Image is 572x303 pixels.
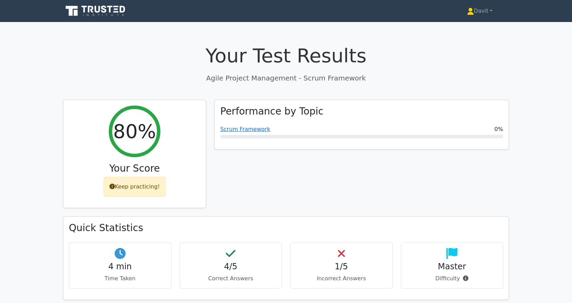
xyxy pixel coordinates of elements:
[407,262,498,272] h4: Master
[495,125,503,133] span: 0%
[407,274,498,283] p: Difficulty
[296,262,387,272] h4: 1/5
[186,274,276,283] p: Correct Answers
[220,106,324,117] h3: Performance by Topic
[63,73,509,83] p: Agile Project Management - Scrum Framework
[69,163,200,174] h3: Your Score
[75,262,166,272] h4: 4 min
[69,222,503,234] h3: Quick Statistics
[186,262,276,272] h4: 4/5
[451,4,509,18] a: Davit
[113,120,156,143] h2: 80%
[296,274,387,283] p: Incorrect Answers
[220,126,270,132] a: Scrum Framework
[63,44,509,67] h1: Your Test Results
[104,177,166,197] div: Keep practicing!
[75,274,166,283] p: Time Taken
